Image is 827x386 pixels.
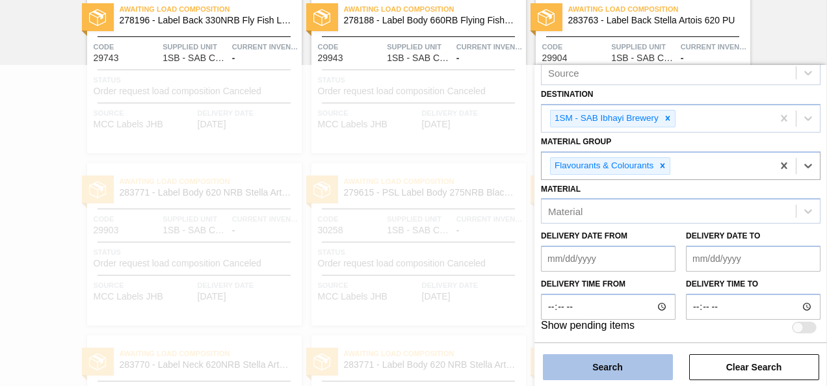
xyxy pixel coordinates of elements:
span: Awaiting Load Composition [344,3,526,16]
span: 1SB - SAB Chamdor Brewery [387,53,452,63]
span: 29743 [94,53,119,63]
input: mm/dd/yyyy [686,246,820,272]
span: 283763 - Label Back Stella Artois 620 PU [568,16,740,25]
span: 29943 [318,53,343,63]
div: Source [548,68,579,79]
span: Awaiting Load Composition [568,3,750,16]
span: 278196 - Label Back 330NRB Fly Fish Lem (2020) [120,16,291,25]
span: 1SB - SAB Chamdor Brewery [611,53,676,63]
label: Material Group [541,137,611,146]
label: Material [541,185,581,194]
label: Delivery Date to [686,231,760,240]
img: status [538,9,555,26]
label: Delivery Date from [541,231,627,240]
div: Flavourants & Colourants [551,158,655,174]
div: 1SM - SAB Ibhayi Brewery [551,110,661,127]
label: Delivery time from [541,275,676,294]
span: - [456,53,460,63]
span: Current inventory [232,40,298,53]
span: Code [542,40,609,53]
div: Material [548,206,583,217]
span: Current inventory [456,40,523,53]
span: Code [318,40,384,53]
span: Supplied Unit [163,40,229,53]
span: Supplied Unit [611,40,677,53]
span: 1SB - SAB Chamdor Brewery [163,53,228,63]
span: Supplied Unit [387,40,453,53]
span: 29904 [542,53,568,63]
input: mm/dd/yyyy [541,246,676,272]
img: status [89,9,106,26]
span: Code [94,40,160,53]
span: Current inventory [681,40,747,53]
label: Delivery time to [686,275,820,294]
img: status [313,9,330,26]
label: Destination [541,90,593,99]
span: 278188 - Label Body 660RB Flying Fish Lemon 2020 [344,16,516,25]
span: - [232,53,235,63]
span: Awaiting Load Composition [120,3,302,16]
label: Show pending items [541,320,635,335]
span: - [681,53,684,63]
